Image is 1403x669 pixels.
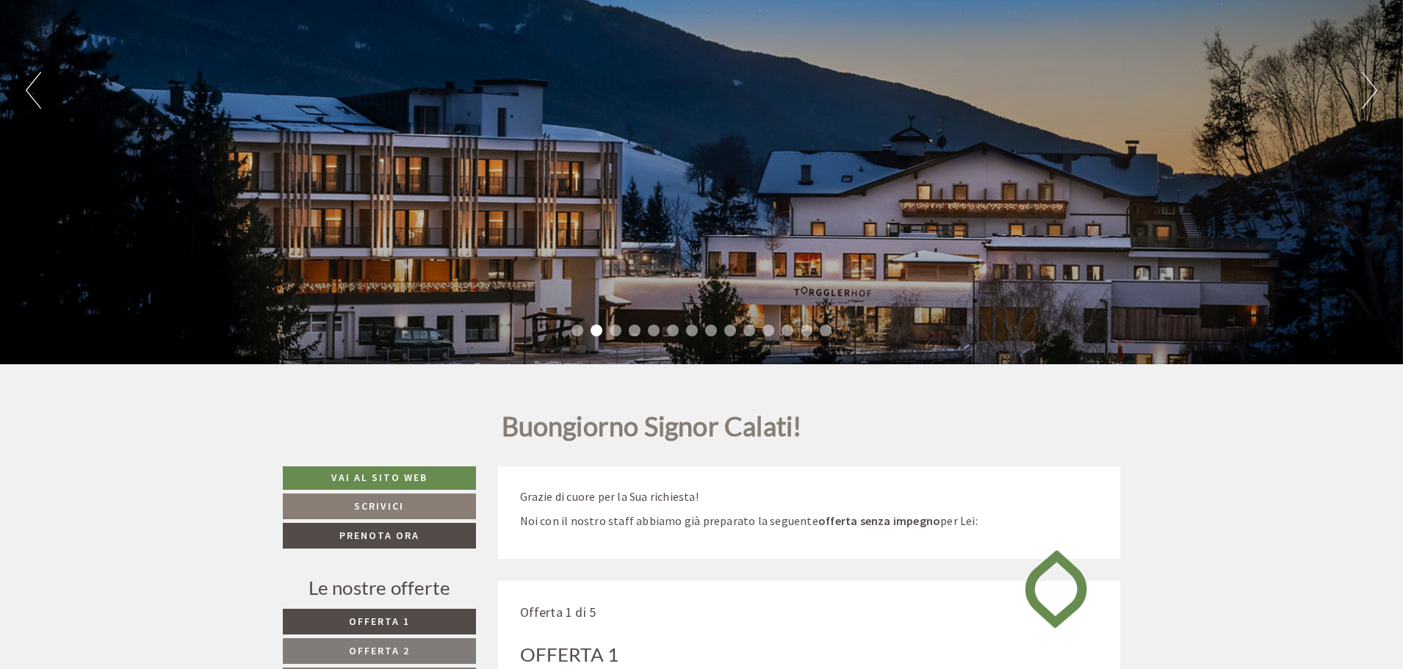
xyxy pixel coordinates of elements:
span: Offerta 1 di 5 [520,604,596,621]
span: Offerta 2 [349,644,410,657]
a: Vai al sito web [283,466,476,490]
button: Next [1362,72,1377,109]
strong: offerta senza impegno [818,513,940,528]
p: Grazie di cuore per la Sua richiesta! [520,488,1099,505]
div: Buon giorno, come possiamo aiutarla? [12,40,229,85]
a: Prenota ora [283,523,476,549]
img: image [1014,537,1098,641]
div: lunedì [261,12,318,37]
div: Le nostre offerte [283,574,476,601]
a: Scrivici [283,493,476,519]
span: Offerta 1 [349,615,410,628]
button: Previous [26,72,41,109]
button: Invia [505,387,579,413]
h1: Buongiorno Signor Calati! [502,412,802,449]
div: [GEOGRAPHIC_DATA] [23,43,222,55]
small: 22:16 [23,72,222,82]
div: Offerta 1 [520,641,619,668]
p: Noi con il nostro staff abbiamo già preparato la seguente per Lei: [520,513,1099,529]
